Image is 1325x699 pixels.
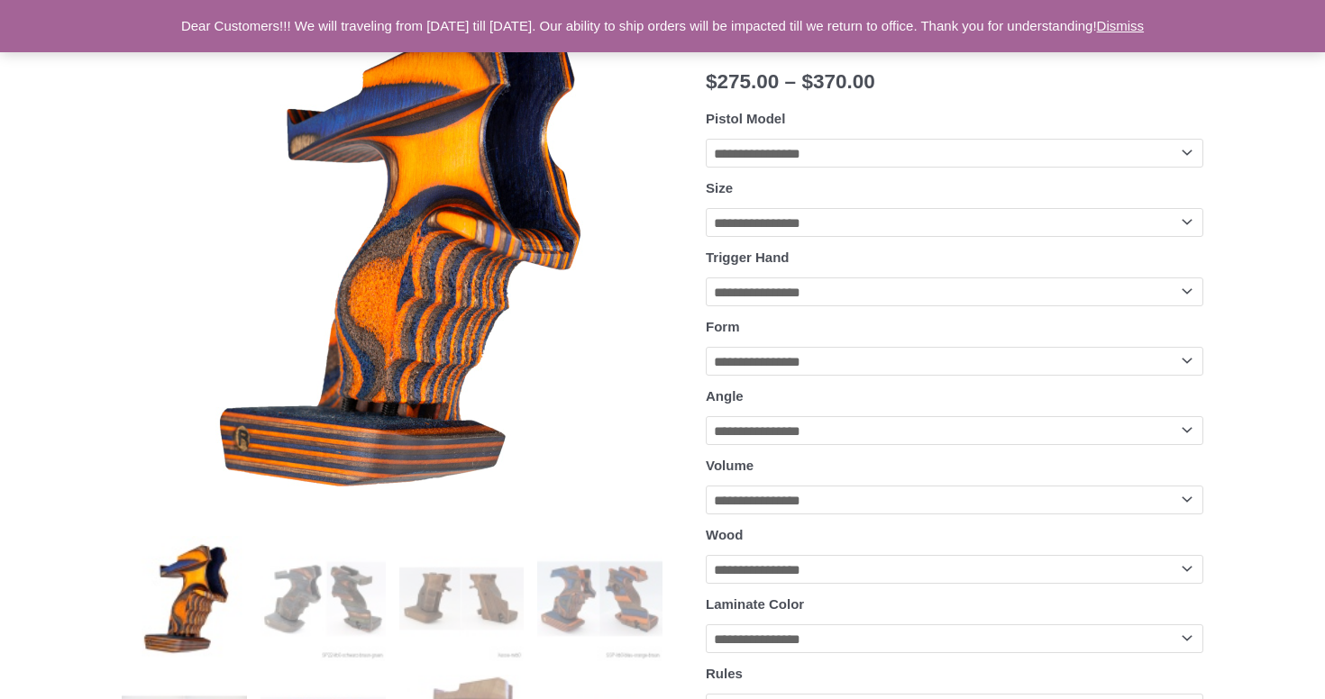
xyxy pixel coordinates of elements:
[537,536,662,661] img: Rink Grip for Sport Pistol - Image 4
[260,536,386,661] img: Rink Grip for Sport Pistol - Image 2
[706,70,717,93] span: $
[1097,18,1145,33] a: Dismiss
[399,536,525,661] img: Rink Grip for Sport Pistol - Image 3
[706,250,790,265] label: Trigger Hand
[706,388,744,404] label: Angle
[706,527,743,542] label: Wood
[785,70,797,93] span: –
[706,458,754,473] label: Volume
[706,319,740,334] label: Form
[706,596,804,612] label: Laminate Color
[801,70,813,93] span: $
[706,111,785,126] label: Pistol Model
[706,70,779,93] bdi: 275.00
[706,180,733,195] label: Size
[706,666,743,681] label: Rules
[801,70,874,93] bdi: 370.00
[122,536,247,661] img: Rink Grip for Sport Pistol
